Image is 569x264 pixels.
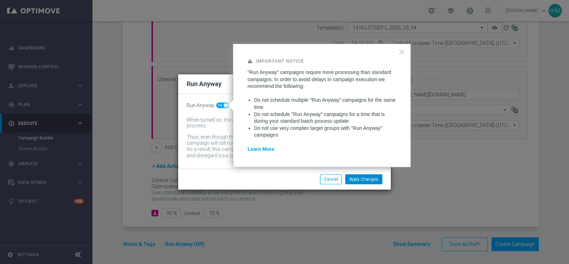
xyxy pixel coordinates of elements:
[398,46,405,58] button: Close
[345,174,382,184] button: Apply Changes
[248,69,396,90] p: "Run Anyway" campaigns require more processing than standard campaigns. In order to avoid delays ...
[254,111,396,125] li: Do not schedule "Run Anyway" campaigns for a time that is during your standard batch process update
[320,174,342,184] button: Cancel
[187,80,222,88] h2: Run Anyway
[187,146,372,160] div: As a result, this campaign might include customers whose data has been changed and disregard your...
[187,117,372,129] div: When turned on, the campaign will be executed regardless of your site's batch-data process.
[187,102,214,109] span: Run Anyway
[256,59,304,64] strong: Important Notice
[254,97,396,111] li: Do not schedule multiple "Run Anyway" campaigns for the same time
[187,134,372,146] div: Thus, even though the batch-data process might not be complete by then, the campaign will still r...
[254,125,396,139] li: Do not use very complex target groups with "Run Anyway" campaigns
[248,146,274,152] a: Learn More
